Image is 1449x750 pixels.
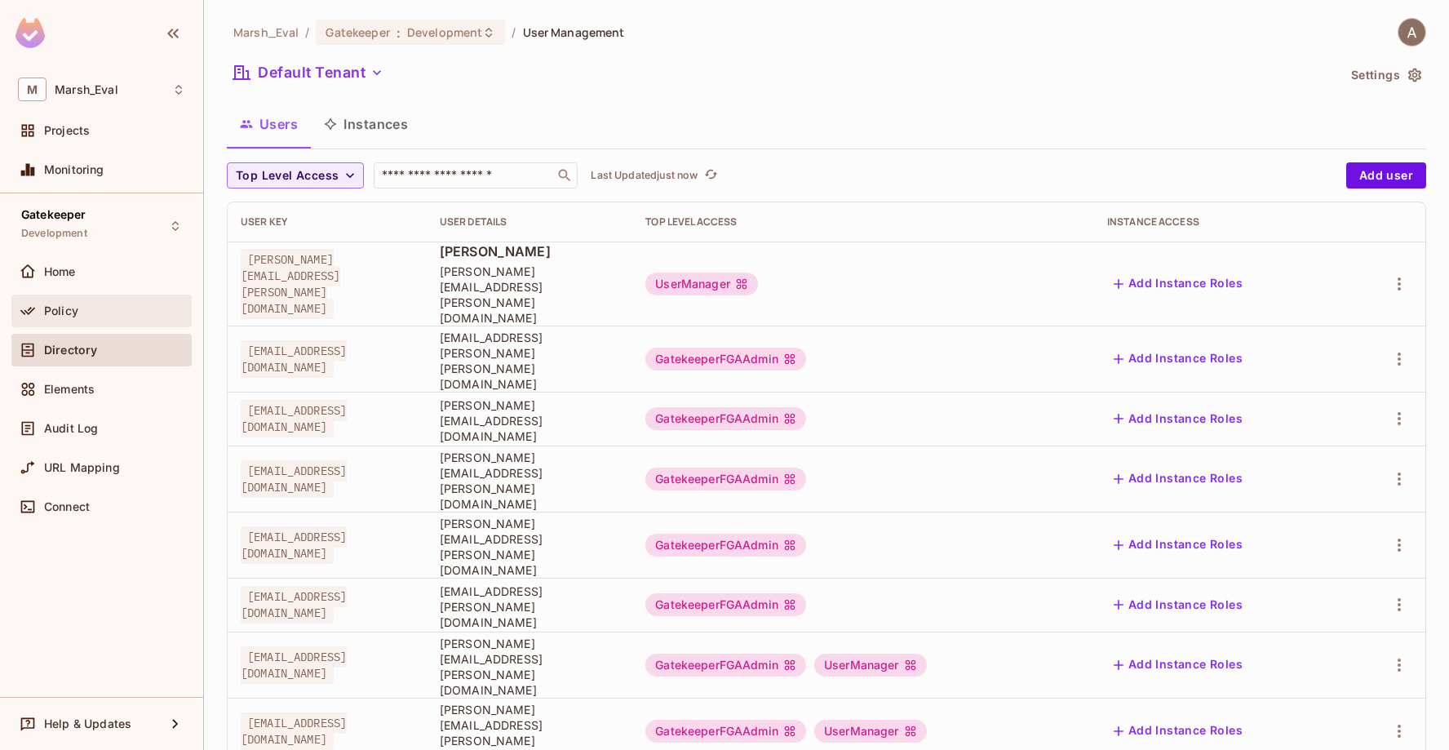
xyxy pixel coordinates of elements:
[814,654,927,677] div: UserManager
[440,215,619,229] div: User Details
[645,720,806,743] div: GatekeeperFGAAdmin
[241,586,347,624] span: [EMAIL_ADDRESS][DOMAIN_NAME]
[1346,162,1426,189] button: Add user
[523,24,625,40] span: User Management
[645,348,806,371] div: GatekeeperFGAAdmin
[1107,215,1334,229] div: Instance Access
[44,461,120,474] span: URL Mapping
[698,166,720,185] span: Click to refresh data
[44,304,78,317] span: Policy
[305,24,309,40] li: /
[326,24,389,40] span: Gatekeeper
[591,169,698,182] p: Last Updated just now
[241,340,347,378] span: [EMAIL_ADDRESS][DOMAIN_NAME]
[440,397,619,444] span: [PERSON_NAME][EMAIL_ADDRESS][DOMAIN_NAME]
[1107,406,1249,432] button: Add Instance Roles
[21,208,86,221] span: Gatekeeper
[18,78,47,101] span: M
[1345,62,1426,88] button: Settings
[1107,652,1249,678] button: Add Instance Roles
[440,242,619,260] span: [PERSON_NAME]
[233,24,299,40] span: the active workspace
[241,646,347,684] span: [EMAIL_ADDRESS][DOMAIN_NAME]
[440,636,619,698] span: [PERSON_NAME][EMAIL_ADDRESS][PERSON_NAME][DOMAIN_NAME]
[512,24,516,40] li: /
[241,460,347,498] span: [EMAIL_ADDRESS][DOMAIN_NAME]
[396,26,401,39] span: :
[44,163,104,176] span: Monitoring
[645,407,806,430] div: GatekeeperFGAAdmin
[1107,592,1249,618] button: Add Instance Roles
[701,166,720,185] button: refresh
[645,654,806,677] div: GatekeeperFGAAdmin
[44,265,76,278] span: Home
[1107,532,1249,558] button: Add Instance Roles
[241,249,340,319] span: [PERSON_NAME][EMAIL_ADDRESS][PERSON_NAME][DOMAIN_NAME]
[241,215,414,229] div: User Key
[814,720,927,743] div: UserManager
[1107,718,1249,744] button: Add Instance Roles
[645,534,806,557] div: GatekeeperFGAAdmin
[44,124,90,137] span: Projects
[645,593,806,616] div: GatekeeperFGAAdmin
[440,516,619,578] span: [PERSON_NAME][EMAIL_ADDRESS][PERSON_NAME][DOMAIN_NAME]
[1107,271,1249,297] button: Add Instance Roles
[227,60,390,86] button: Default Tenant
[407,24,482,40] span: Development
[16,18,45,48] img: SReyMgAAAABJRU5ErkJggg==
[704,167,718,184] span: refresh
[236,166,339,186] span: Top Level Access
[44,383,95,396] span: Elements
[645,215,1081,229] div: Top Level Access
[311,104,421,144] button: Instances
[440,330,619,392] span: [EMAIL_ADDRESS][PERSON_NAME][PERSON_NAME][DOMAIN_NAME]
[645,468,806,490] div: GatekeeperFGAAdmin
[227,104,311,144] button: Users
[44,717,131,730] span: Help & Updates
[440,584,619,630] span: [EMAIL_ADDRESS][PERSON_NAME][DOMAIN_NAME]
[1398,19,1425,46] img: Abhishek Verma
[241,526,347,564] span: [EMAIL_ADDRESS][DOMAIN_NAME]
[44,344,97,357] span: Directory
[44,500,90,513] span: Connect
[241,712,347,750] span: [EMAIL_ADDRESS][DOMAIN_NAME]
[241,400,347,437] span: [EMAIL_ADDRESS][DOMAIN_NAME]
[1107,346,1249,372] button: Add Instance Roles
[440,450,619,512] span: [PERSON_NAME][EMAIL_ADDRESS][PERSON_NAME][DOMAIN_NAME]
[440,264,619,326] span: [PERSON_NAME][EMAIL_ADDRESS][PERSON_NAME][DOMAIN_NAME]
[44,422,98,435] span: Audit Log
[645,273,758,295] div: UserManager
[55,83,118,96] span: Workspace: Marsh_Eval
[21,227,87,240] span: Development
[1107,466,1249,492] button: Add Instance Roles
[227,162,364,189] button: Top Level Access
